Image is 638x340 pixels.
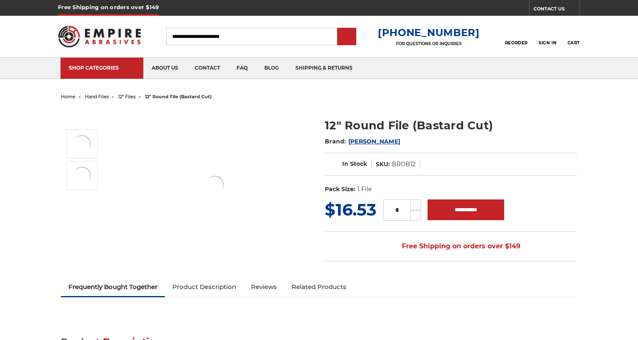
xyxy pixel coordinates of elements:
img: Empire Abrasives [58,20,141,53]
span: Reorder [505,40,528,46]
a: Reorder [505,27,528,45]
a: hand files [85,94,109,100]
dd: BROB12 [392,160,416,169]
dt: SKU: [376,160,390,169]
span: $16.53 [325,199,377,220]
span: Free Shipping on orders over $149 [382,238,520,255]
span: Cart [568,40,580,46]
a: about us [143,58,186,79]
a: shipping & returns [287,58,361,79]
a: Related Products [284,278,354,296]
div: SHOP CATEGORIES [69,65,135,71]
span: Brand: [325,138,346,145]
img: 12 Inch Round File Bastard Cut, Double Cut [72,134,92,154]
span: In Stock [342,160,367,168]
a: Frequently Bought Together [61,278,165,296]
span: Sign In [539,40,556,46]
dt: Pack Size: [325,185,355,194]
p: FOR QUESTIONS OR INQUIRIES [378,41,480,46]
dd: 1 File [358,185,372,194]
span: 12" round file (bastard cut) [145,94,212,100]
a: contact [186,58,228,79]
a: [PHONE_NUMBER] [378,27,480,39]
a: 12" files [118,94,135,100]
a: [PERSON_NAME] [348,138,400,145]
input: Submit [338,29,355,45]
img: 12 Inch Round File Bastard Cut, Double Cut [205,174,225,195]
a: CONTACT US [534,4,580,16]
a: faq [228,58,256,79]
img: 12 Inch Round File Bastard Cut, Double Cut, Tip [72,165,92,186]
a: Product Description [165,278,244,296]
a: Reviews [244,278,284,296]
a: blog [256,58,287,79]
a: SHOP CATEGORIES [60,58,143,79]
h1: 12" Round File (Bastard Cut) [325,117,577,134]
a: home [61,94,75,100]
a: Cart [568,27,580,46]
